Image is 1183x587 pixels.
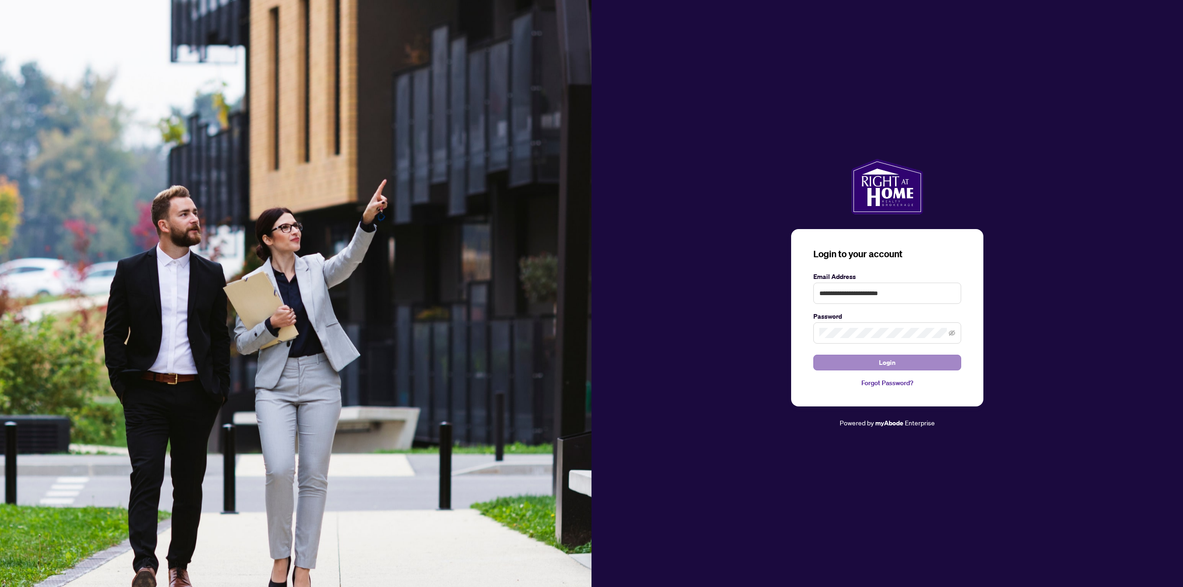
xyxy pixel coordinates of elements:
button: Login [813,355,961,370]
a: Forgot Password? [813,378,961,388]
span: Login [879,355,896,370]
label: Email Address [813,272,961,282]
span: eye-invisible [949,330,955,336]
label: Password [813,311,961,321]
img: ma-logo [851,159,923,214]
h3: Login to your account [813,248,961,260]
span: Enterprise [905,418,935,427]
span: Powered by [840,418,874,427]
a: myAbode [875,418,903,428]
